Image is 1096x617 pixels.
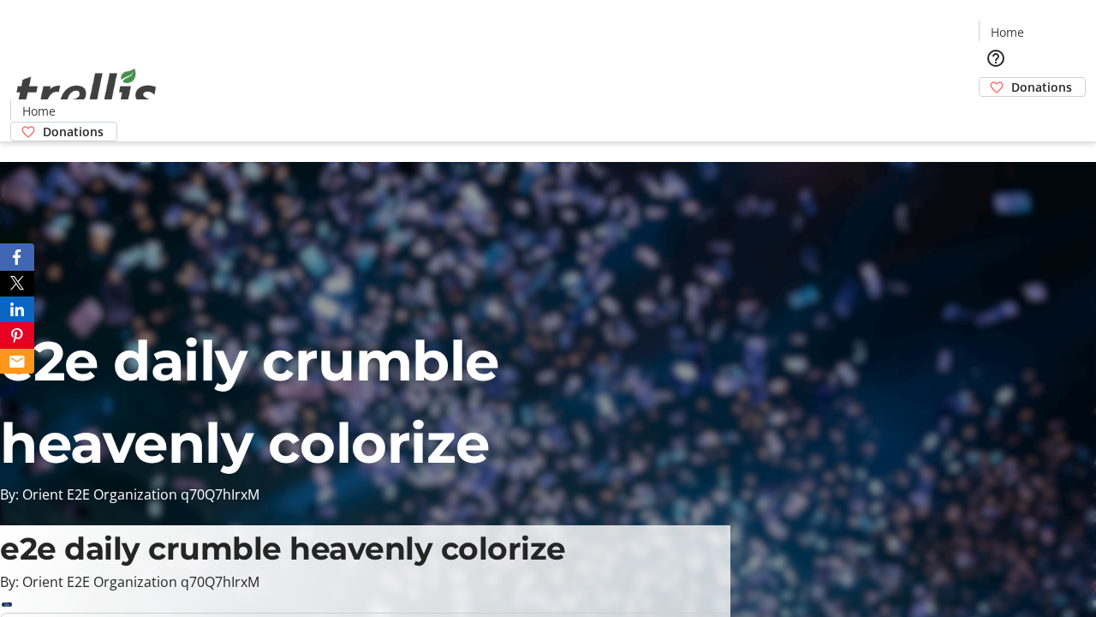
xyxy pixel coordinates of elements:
[980,23,1034,41] a: Home
[979,77,1086,97] a: Donations
[979,41,1013,75] button: Help
[10,122,117,141] a: Donations
[11,102,66,120] a: Home
[22,102,56,120] span: Home
[1011,78,1072,96] span: Donations
[991,23,1024,41] span: Home
[10,50,163,135] img: Orient E2E Organization q70Q7hIrxM's Logo
[979,97,1013,131] button: Cart
[43,123,104,141] span: Donations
